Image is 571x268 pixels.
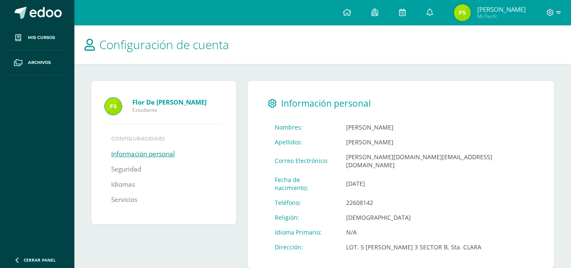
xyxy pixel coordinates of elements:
span: Archivos [28,59,51,66]
strong: Flor de [PERSON_NAME] [132,98,207,106]
td: Religión: [268,210,339,225]
a: Mis cursos [7,25,68,50]
td: [PERSON_NAME] [339,120,534,135]
a: Servicios [111,192,137,207]
td: Teléfono: [268,195,339,210]
td: N/A [339,225,534,240]
td: [DATE] [339,172,534,195]
a: Archivos [7,50,68,75]
td: [PERSON_NAME] [339,135,534,149]
td: Fecha de nacimiento: [268,172,339,195]
img: eef8e79c52cc7be18704894bf856b7fa.png [454,4,471,21]
li: Configuraciones [111,135,216,142]
td: Apellidos: [268,135,339,149]
img: Profile picture of Flor de Maria Samayoa Pantaleón [105,98,122,115]
a: Flor de [PERSON_NAME] [132,98,223,106]
span: Mis cursos [28,34,55,41]
span: Estudiante [132,106,223,113]
td: Dirección: [268,240,339,254]
span: [PERSON_NAME] [477,5,526,14]
td: 22608142 [339,195,534,210]
td: LOT. 5 [PERSON_NAME] 3 SECTOR B, Sta. CLARA [339,240,534,254]
a: Idiomas [111,177,135,192]
a: Seguridad [111,162,141,177]
td: Correo Electrónico: [268,149,339,172]
span: Cerrar panel [24,257,56,263]
span: Información personal [281,97,371,109]
td: [DEMOGRAPHIC_DATA] [339,210,534,225]
a: Información personal [111,146,175,162]
td: Idioma Primario: [268,225,339,240]
span: Configuración de cuenta [99,36,229,52]
td: [PERSON_NAME][DOMAIN_NAME][EMAIL_ADDRESS][DOMAIN_NAME] [339,149,534,172]
span: Mi Perfil [477,13,526,20]
td: Nombres: [268,120,339,135]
